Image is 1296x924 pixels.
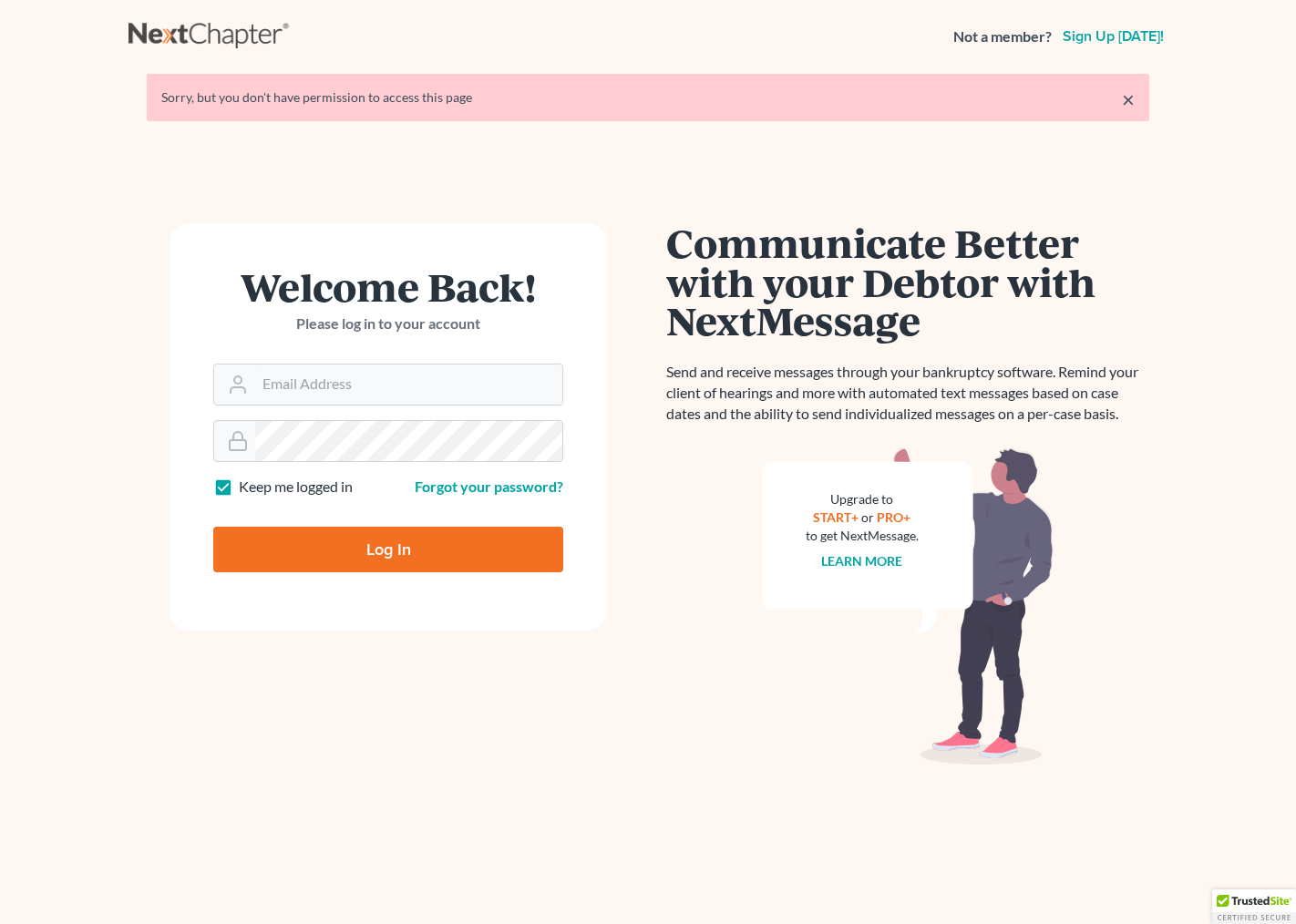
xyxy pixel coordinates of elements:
[814,509,859,525] a: START+
[666,223,1149,340] h1: Communicate Better with your Debtor with NextMessage
[161,88,1135,107] div: Sorry, but you don't have permission to access this page
[878,509,911,525] a: PRO+
[415,477,563,495] a: Forgot your password?
[1122,88,1135,110] a: ×
[762,447,1054,765] img: nextmessage_bg-59042aed3d76b12b5cd301f8e5b87938c9018125f34e5fa2b7a6b67550977c72.svg
[862,509,875,525] span: or
[213,313,563,334] p: Please log in to your account
[1212,889,1296,924] div: TrustedSite Certified
[953,26,1052,47] strong: Not a member?
[255,364,562,405] input: Email Address
[666,362,1149,425] p: Send and receive messages through your bankruptcy software. Remind your client of hearings and mo...
[213,267,563,306] h1: Welcome Back!
[213,527,563,572] input: Log In
[239,477,353,498] label: Keep me logged in
[1059,29,1167,44] a: Sign up [DATE]!
[806,490,919,508] div: Upgrade to
[806,527,919,545] div: to get NextMessage.
[822,553,903,569] a: Learn more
